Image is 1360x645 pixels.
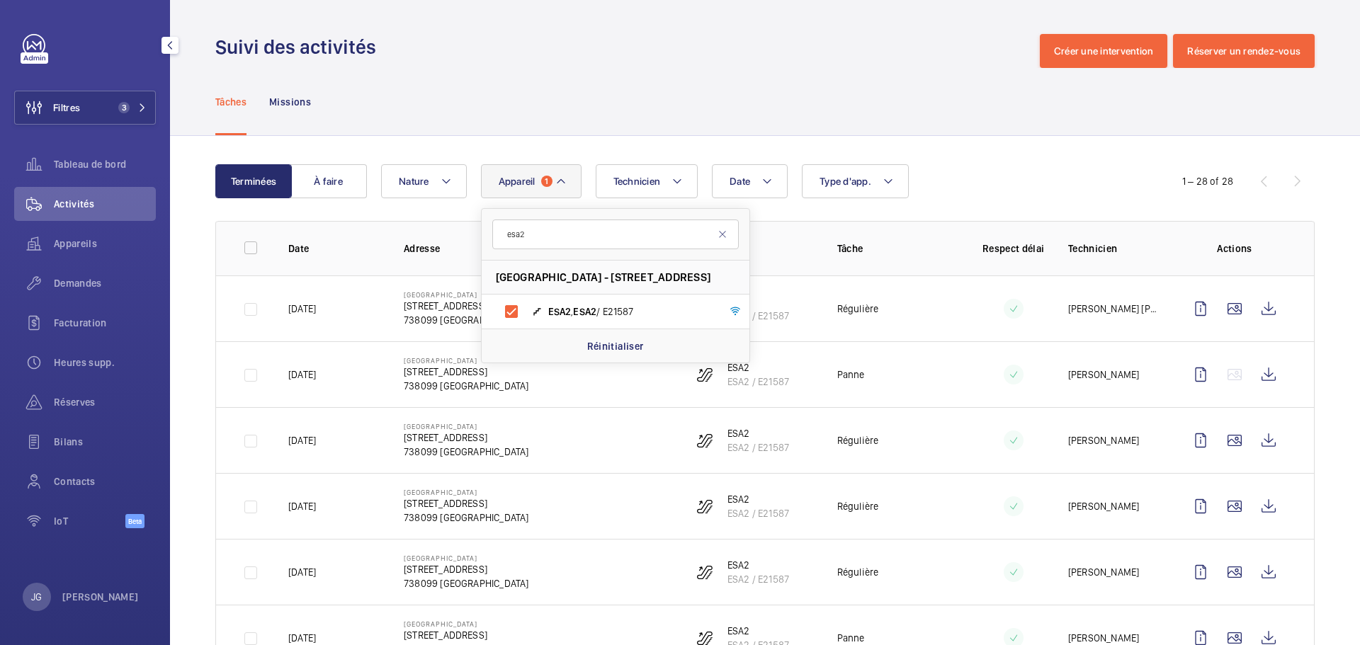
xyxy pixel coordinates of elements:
[404,445,528,459] p: 738099 [GEOGRAPHIC_DATA]
[727,295,789,309] p: ESA2
[54,514,125,528] span: IoT
[730,176,750,187] span: Date
[573,306,596,317] span: ESA2
[1068,631,1139,645] p: [PERSON_NAME]
[1068,565,1139,579] p: [PERSON_NAME]
[404,628,528,642] p: [STREET_ADDRESS]
[404,496,528,510] p: [STREET_ADDRESS]
[496,270,711,285] span: [GEOGRAPHIC_DATA] - [STREET_ADDRESS]
[613,176,661,187] span: Technicien
[404,356,528,365] p: [GEOGRAPHIC_DATA]
[404,365,528,379] p: [STREET_ADDRESS]
[118,102,130,113] span: 3
[1068,433,1139,447] p: [PERSON_NAME]
[727,492,789,506] p: ESA2
[727,506,789,520] p: ESA2 / E21587
[404,290,528,299] p: [GEOGRAPHIC_DATA]
[548,306,572,317] span: ESA2
[696,498,713,515] img: escalator.svg
[288,241,381,256] p: Date
[404,313,528,327] p: 738099 [GEOGRAPHIC_DATA]
[727,440,789,455] p: ESA2 / E21587
[587,339,644,353] p: Réinitialiser
[1182,174,1233,188] div: 1 – 28 of 28
[1184,241,1286,256] p: Actions
[404,554,528,562] p: [GEOGRAPHIC_DATA]
[54,236,156,251] span: Appareils
[1173,34,1315,68] button: Réserver un rendez-vous
[125,514,144,528] span: Beta
[288,433,316,447] p: [DATE]
[215,95,246,109] p: Tâches
[14,91,156,125] button: Filtres3
[288,499,316,513] p: [DATE]
[404,299,528,313] p: [STREET_ADDRESS]
[596,164,698,198] button: Technicien
[982,241,1045,256] p: Respect délai
[404,379,528,393] p: 738099 [GEOGRAPHIC_DATA]
[215,164,292,198] button: Terminées
[1068,302,1161,316] p: [PERSON_NAME] [PERSON_NAME]
[548,304,713,319] span: , / E21587
[712,164,788,198] button: Date
[399,176,429,187] span: Nature
[381,164,467,198] button: Nature
[696,366,713,383] img: escalator.svg
[541,176,552,187] span: 1
[727,360,789,375] p: ESA2
[288,565,316,579] p: [DATE]
[727,572,789,586] p: ESA2 / E21587
[1068,499,1139,513] p: [PERSON_NAME]
[837,499,879,513] p: Régulière
[1068,367,1139,382] p: [PERSON_NAME]
[837,631,865,645] p: Panne
[837,565,879,579] p: Régulière
[837,302,879,316] p: Régulière
[288,302,316,316] p: [DATE]
[54,355,156,370] span: Heures supp.
[269,95,311,109] p: Missions
[499,176,535,187] span: Appareil
[1040,34,1168,68] button: Créer une intervention
[696,432,713,449] img: escalator.svg
[481,164,582,198] button: Appareil1
[404,488,528,496] p: [GEOGRAPHIC_DATA]
[492,219,739,249] input: Chercher par appareil ou adresse
[54,474,156,489] span: Contacts
[693,241,815,256] p: Appareil
[404,562,528,576] p: [STREET_ADDRESS]
[54,316,156,330] span: Facturation
[802,164,909,198] button: Type d'app.
[727,309,789,323] p: ESA2 / E21587
[727,375,789,389] p: ESA2 / E21587
[53,101,80,115] span: Filtres
[54,276,156,290] span: Demandes
[404,576,528,590] p: 738099 [GEOGRAPHIC_DATA]
[290,164,367,198] button: À faire
[54,157,156,171] span: Tableau de bord
[54,197,156,211] span: Activités
[54,395,156,409] span: Réserves
[404,422,528,430] p: [GEOGRAPHIC_DATA]
[727,624,789,638] p: ESA2
[837,241,959,256] p: Tâche
[215,34,385,60] h1: Suivi des activités
[837,433,879,447] p: Régulière
[837,367,865,382] p: Panne
[62,590,139,604] p: [PERSON_NAME]
[820,176,871,187] span: Type d'app.
[1068,241,1161,256] p: Technicien
[404,510,528,525] p: 738099 [GEOGRAPHIC_DATA]
[727,558,789,572] p: ESA2
[288,367,316,382] p: [DATE]
[288,631,316,645] p: [DATE]
[696,564,713,581] img: escalator.svg
[54,435,156,449] span: Bilans
[404,430,528,445] p: [STREET_ADDRESS]
[404,620,528,628] p: [GEOGRAPHIC_DATA]
[727,426,789,440] p: ESA2
[31,590,42,604] p: JG
[404,241,670,256] p: Adresse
